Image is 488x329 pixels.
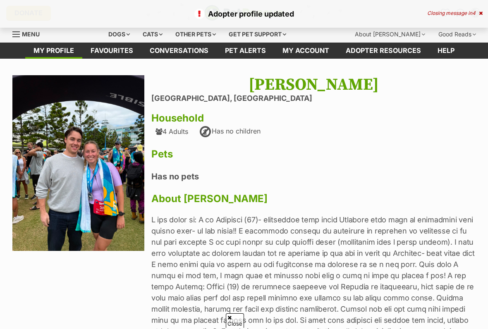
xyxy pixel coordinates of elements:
a: My account [274,43,337,59]
span: Menu [22,31,40,38]
li: [GEOGRAPHIC_DATA], [GEOGRAPHIC_DATA] [151,94,476,103]
h3: Household [151,112,476,124]
span: Close [226,313,244,328]
div: Cats [137,26,168,43]
a: conversations [141,43,217,59]
h3: Pets [151,148,476,160]
a: Favourites [82,43,141,59]
div: 4 Adults [155,128,188,135]
a: Adopter resources [337,43,429,59]
a: Menu [12,26,45,41]
div: Other pets [170,26,222,43]
div: About [PERSON_NAME] [349,26,431,43]
img: rqyamsp4wdcjith1wxr0.jpg [12,75,144,251]
a: Pet alerts [217,43,274,59]
h1: [PERSON_NAME] [151,75,476,94]
div: Good Reads [433,26,482,43]
a: My profile [25,43,82,59]
div: Get pet support [223,26,292,43]
div: Has no children [199,125,261,138]
h4: Has no pets [151,171,476,182]
h3: About [PERSON_NAME] [151,193,476,205]
a: Help [429,43,463,59]
div: Dogs [103,26,136,43]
